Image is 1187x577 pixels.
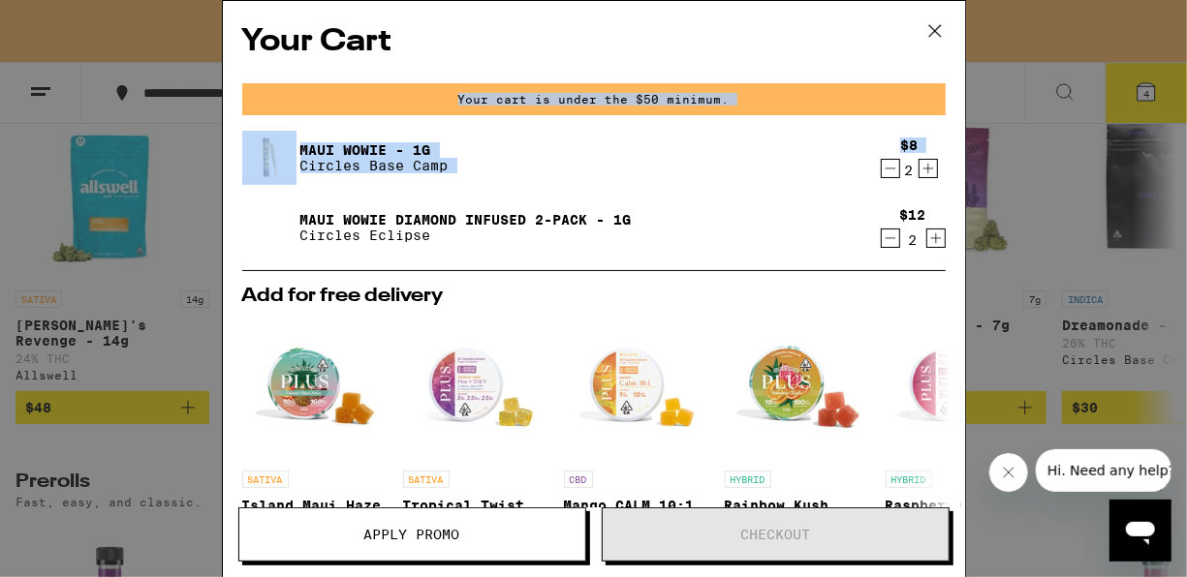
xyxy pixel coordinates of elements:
[242,316,388,572] a: Open page for Island Maui Haze Solventless Gummies from PLUS
[403,498,548,529] p: Tropical Twist FLOW 1:1 Gummies
[403,316,548,461] img: PLUS - Tropical Twist FLOW 1:1 Gummies
[989,453,1028,492] iframe: Close message
[564,316,709,461] img: PLUS - Mango CALM 10:1 Gummies
[300,158,449,173] p: Circles Base Camp
[242,131,297,185] img: Maui Wowie - 1g
[300,228,632,243] p: Circles Eclipse
[564,471,593,488] p: CBD
[602,507,950,562] button: Checkout
[300,212,632,228] a: Maui Wowie Diamond Infused 2-Pack - 1g
[403,471,450,488] p: SATIVA
[564,316,709,572] a: Open page for Mango CALM 10:1 Gummies from PLUS
[242,20,946,64] h2: Your Cart
[881,159,900,178] button: Decrement
[1109,500,1171,562] iframe: Button to launch messaging window
[900,232,926,248] div: 2
[900,207,926,223] div: $12
[242,316,388,461] img: PLUS - Island Maui Haze Solventless Gummies
[926,228,946,248] button: Increment
[900,163,918,178] div: 2
[564,498,709,529] p: Mango CALM 10:1 Gummies
[725,471,771,488] p: HYBRID
[886,316,1031,572] a: Open page for Raspberry BALANCE 1:1 Gummies from PLUS
[242,83,946,115] div: Your cart is under the $50 minimum.
[881,228,900,248] button: Decrement
[242,200,297,255] img: Maui Wowie Diamond Infused 2-Pack - 1g
[900,137,918,153] div: $8
[740,528,810,541] span: Checkout
[242,287,946,306] h2: Add for free delivery
[886,471,932,488] p: HYBRID
[1036,449,1171,492] iframe: Message from company
[364,528,460,541] span: Apply Promo
[886,316,1031,461] img: PLUS - Raspberry BALANCE 1:1 Gummies
[242,498,388,529] p: Island Maui Haze Solventless Gummies
[12,14,140,29] span: Hi. Need any help?
[403,316,548,572] a: Open page for Tropical Twist FLOW 1:1 Gummies from PLUS
[300,142,449,158] a: Maui Wowie - 1g
[725,498,870,529] p: Rainbow Kush Solventless Gummies
[725,316,870,572] a: Open page for Rainbow Kush Solventless Gummies from PLUS
[725,316,870,461] img: PLUS - Rainbow Kush Solventless Gummies
[919,159,938,178] button: Increment
[886,498,1031,529] p: Raspberry BALANCE 1:1 Gummies
[238,507,586,562] button: Apply Promo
